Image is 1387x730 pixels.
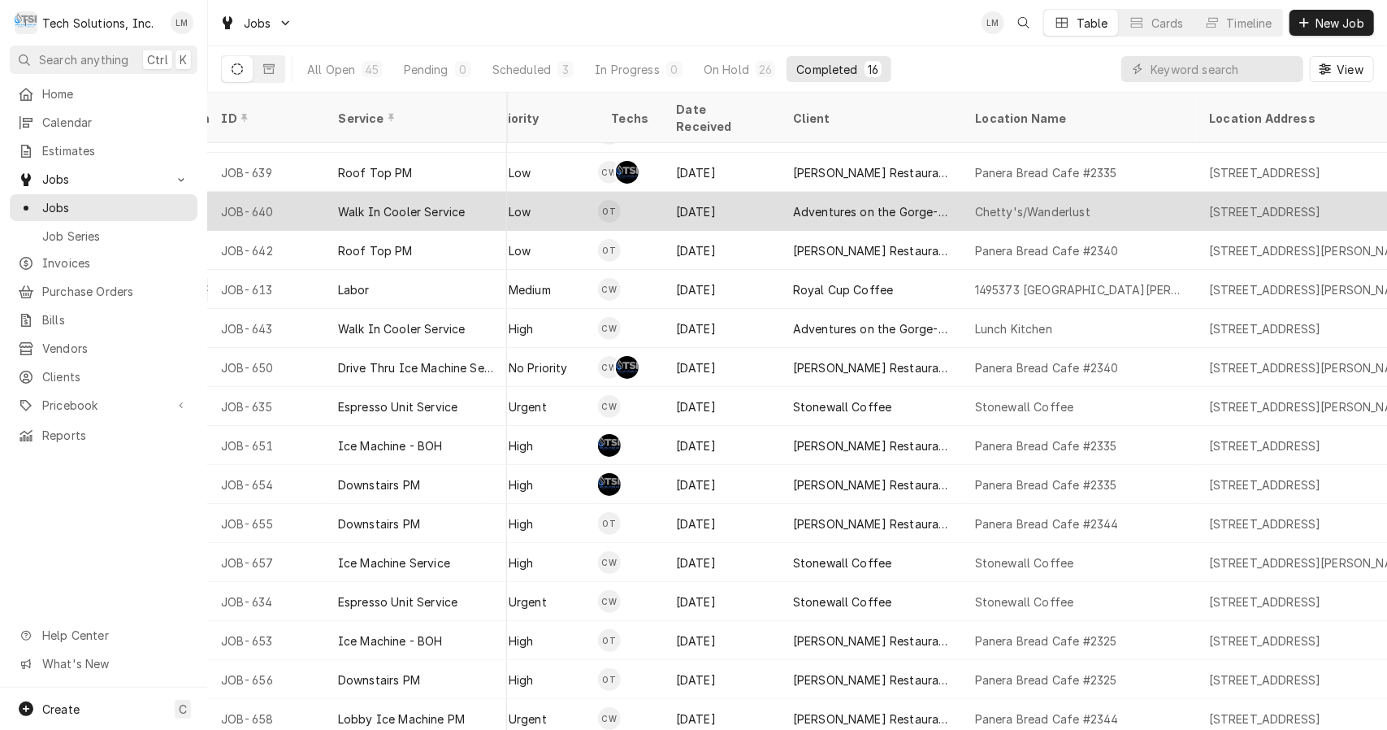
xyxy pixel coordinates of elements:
a: Bills [10,306,197,333]
span: High [509,632,534,650]
div: [DATE] [663,153,780,192]
span: Estimates [42,142,189,159]
a: Job Series [10,223,197,250]
div: Priority [494,110,582,127]
span: High [509,554,534,571]
div: JOB-643 [208,309,325,348]
button: Open search [1011,10,1037,36]
a: Go to Pricebook [10,392,197,419]
a: Purchase Orders [10,278,197,305]
div: [PERSON_NAME] Restaurant Group [793,359,949,376]
span: Purchase Orders [42,283,189,300]
span: Low [509,203,531,220]
div: Otis Tooley's Avatar [598,668,621,691]
div: 45 [365,61,379,78]
div: [STREET_ADDRESS] [1209,593,1321,611]
div: 16 [868,61,878,78]
span: Urgent [509,710,547,728]
div: Scheduled [492,61,551,78]
div: Coleton Wallace's Avatar [598,278,621,301]
div: [DATE] [663,426,780,465]
span: Ctrl [147,51,168,68]
div: Panera Bread Cafe #2335 [975,476,1117,493]
div: CW [598,356,621,379]
div: [STREET_ADDRESS] [1209,476,1321,493]
div: Ice Machine - BOH [338,437,443,454]
button: Search anythingCtrlK [10,46,197,74]
div: Espresso Unit Service [338,398,457,415]
div: JOB-635 [208,387,325,426]
div: [PERSON_NAME] Restaurant Group [793,632,949,650]
div: [DATE] [663,348,780,387]
span: Calendar [42,114,189,131]
div: Downstairs PM [338,515,420,532]
div: Leah Meadows's Avatar [171,11,193,34]
div: Walk In Cooler Service [338,203,466,220]
div: Lunch Kitchen [975,320,1052,337]
div: SB [616,161,639,184]
div: CW [598,551,621,574]
div: [DATE] [663,621,780,660]
div: [DATE] [663,465,780,504]
div: 0 [458,61,468,78]
div: Location Name [975,110,1180,127]
button: View [1310,56,1374,82]
a: Jobs [10,194,197,221]
span: View [1333,61,1367,78]
div: Stonewall Coffee [975,554,1074,571]
div: [DATE] [663,582,780,621]
div: AF [598,434,621,457]
div: Coleton Wallace's Avatar [598,590,621,613]
div: Coleton Wallace's Avatar [598,707,621,730]
span: Clients [42,368,189,385]
div: Panera Bread Cafe #2344 [975,710,1119,728]
div: Drive Thru Ice Machine Service [338,359,494,376]
div: Panera Bread Cafe #2325 [975,671,1117,689]
div: AF [598,473,621,496]
div: Espresso Unit Service [338,593,457,611]
div: Stonewall Coffee [975,398,1074,415]
div: OT [598,239,621,262]
div: Adventures on the Gorge-Aramark Destinations [793,203,949,220]
span: High [509,515,534,532]
a: Vendors [10,335,197,362]
div: [PERSON_NAME] Restaurant Group [793,710,949,728]
span: Urgent [509,398,547,415]
div: Austin Fox's Avatar [598,434,621,457]
div: 3 [561,61,570,78]
div: [STREET_ADDRESS] [1209,437,1321,454]
span: High [509,671,534,689]
a: Go to Jobs [213,10,299,37]
span: K [180,51,187,68]
div: Panera Bread Cafe #2335 [975,164,1117,181]
span: Jobs [42,199,189,216]
div: JOB-640 [208,192,325,231]
div: [DATE] [663,543,780,582]
div: Panera Bread Cafe #2340 [975,242,1119,259]
div: [DATE] [663,231,780,270]
button: New Job [1289,10,1374,36]
div: Coleton Wallace's Avatar [598,395,621,418]
div: LM [982,11,1004,34]
span: Invoices [42,254,189,272]
span: Vendors [42,340,189,357]
div: Downstairs PM [338,671,420,689]
div: Timeline [1227,15,1272,32]
div: Coleton Wallace's Avatar [598,551,621,574]
a: Invoices [10,250,197,276]
div: [STREET_ADDRESS] [1209,515,1321,532]
div: JOB-651 [208,426,325,465]
div: [STREET_ADDRESS] [1209,710,1321,728]
a: Estimates [10,137,197,164]
div: [STREET_ADDRESS] [1209,671,1321,689]
div: Otis Tooley's Avatar [598,512,621,535]
span: Home [42,85,189,102]
a: Go to Jobs [10,166,197,193]
div: OT [598,512,621,535]
a: Reports [10,422,197,449]
div: OT [598,668,621,691]
div: Otis Tooley's Avatar [598,239,621,262]
div: [STREET_ADDRESS] [1209,203,1321,220]
div: 26 [759,61,772,78]
div: Client [793,110,946,127]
